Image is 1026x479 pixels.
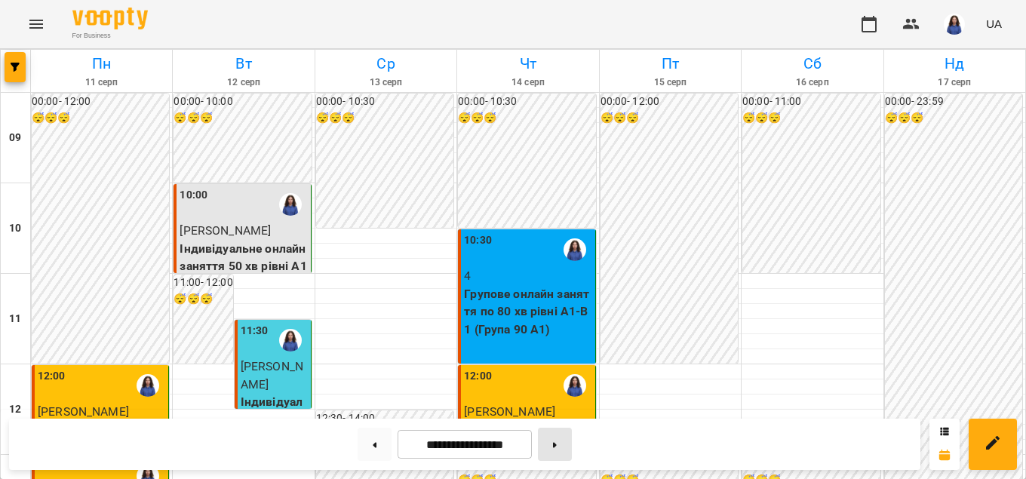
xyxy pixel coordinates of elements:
[564,374,586,397] img: Даніела
[174,291,232,308] h6: 😴😴😴
[241,359,303,391] span: [PERSON_NAME]
[180,240,307,293] p: Індивідуальне онлайн заняття 50 хв рівні А1-В1
[9,401,21,418] h6: 12
[174,94,311,110] h6: 00:00 - 10:00
[886,52,1023,75] h6: Нд
[564,238,586,261] img: Даніела
[33,75,170,90] h6: 11 серп
[18,6,54,42] button: Menu
[744,75,880,90] h6: 16 серп
[9,220,21,237] h6: 10
[944,14,965,35] img: 896d7bd98bada4a398fcb6f6c121a1d1.png
[316,94,453,110] h6: 00:00 - 10:30
[744,52,880,75] h6: Сб
[33,52,170,75] h6: Пн
[180,223,271,238] span: [PERSON_NAME]
[279,329,302,352] img: Даніела
[458,110,595,127] h6: 😴😴😴
[9,130,21,146] h6: 09
[175,52,312,75] h6: Вт
[174,110,311,127] h6: 😴😴😴
[885,94,1022,110] h6: 00:00 - 23:59
[9,311,21,327] h6: 11
[174,275,232,291] h6: 11:00 - 12:00
[742,94,880,110] h6: 00:00 - 11:00
[32,94,169,110] h6: 00:00 - 12:00
[180,187,207,204] label: 10:00
[601,110,738,127] h6: 😴😴😴
[602,52,739,75] h6: Пт
[464,368,492,385] label: 12:00
[459,52,596,75] h6: Чт
[464,267,591,285] p: 4
[886,75,1023,90] h6: 17 серп
[885,110,1022,127] h6: 😴😴😴
[602,75,739,90] h6: 15 серп
[175,75,312,90] h6: 12 серп
[318,75,454,90] h6: 13 серп
[137,374,159,397] img: Даніела
[32,110,169,127] h6: 😴😴😴
[38,404,129,419] span: [PERSON_NAME]
[279,193,302,216] img: Даніела
[464,404,555,419] span: [PERSON_NAME]
[742,110,880,127] h6: 😴😴😴
[38,368,66,385] label: 12:00
[601,94,738,110] h6: 00:00 - 12:00
[464,285,591,339] p: Групове онлайн заняття по 80 хв рівні А1-В1 (Група 90 A1)
[980,10,1008,38] button: UA
[459,75,596,90] h6: 14 серп
[316,110,453,127] h6: 😴😴😴
[72,31,148,41] span: For Business
[241,323,269,339] label: 11:30
[464,232,492,249] label: 10:30
[458,94,595,110] h6: 00:00 - 10:30
[986,16,1002,32] span: UA
[72,8,148,29] img: Voopty Logo
[318,52,454,75] h6: Ср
